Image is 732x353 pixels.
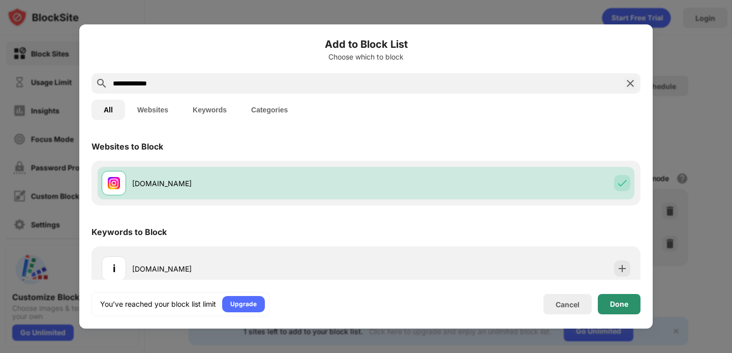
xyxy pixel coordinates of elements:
button: Keywords [180,100,239,120]
button: All [91,100,125,120]
div: Cancel [556,300,579,309]
div: Keywords to Block [91,227,167,237]
img: search.svg [96,77,108,90]
button: Websites [125,100,180,120]
div: [DOMAIN_NAME] [132,263,366,274]
img: favicons [108,177,120,189]
div: [DOMAIN_NAME] [132,178,366,189]
img: search-close [624,77,636,90]
div: You’ve reached your block list limit [100,299,216,309]
div: Websites to Block [91,141,163,152]
div: Upgrade [230,299,257,309]
h6: Add to Block List [91,37,640,52]
div: Done [610,300,628,308]
div: i [113,261,115,276]
div: Choose which to block [91,53,640,61]
button: Categories [239,100,300,120]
